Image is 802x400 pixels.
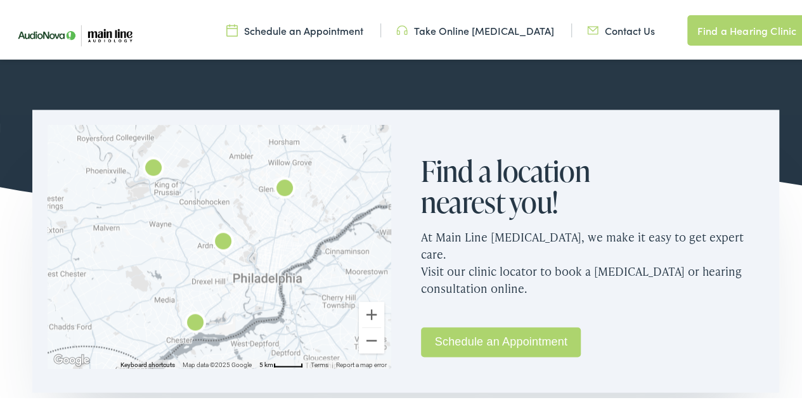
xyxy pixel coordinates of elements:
a: Contact Us [587,21,655,35]
div: Main Line Audiology by AudioNova [138,152,169,182]
p: At Main Line [MEDICAL_DATA], we make it easy to get expert care. Visit our clinic locator to book... [421,216,764,304]
a: Schedule an Appointment [226,21,363,35]
div: Main Line Audiology by AudioNova [208,225,238,255]
a: Take Online [MEDICAL_DATA] [396,21,554,35]
img: utility icon [396,21,408,35]
img: utility icon [587,21,598,35]
img: utility icon [226,21,238,35]
span: Map data ©2025 Google [183,359,252,366]
button: Zoom out [359,325,384,351]
a: Schedule an Appointment [421,325,581,354]
button: Keyboard shortcuts [120,358,175,367]
button: Zoom in [359,299,384,325]
a: Report a map error [336,359,387,366]
a: Terms (opens in new tab) [311,359,328,366]
button: Map Scale: 5 km per 43 pixels [255,357,307,366]
div: AudioNova [269,172,300,202]
h2: Find a location nearest you! [421,153,624,216]
div: Main Line Audiology by AudioNova [180,306,210,337]
img: Google [51,349,93,366]
a: Open this area in Google Maps (opens a new window) [51,349,93,366]
span: 5 km [259,359,273,366]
